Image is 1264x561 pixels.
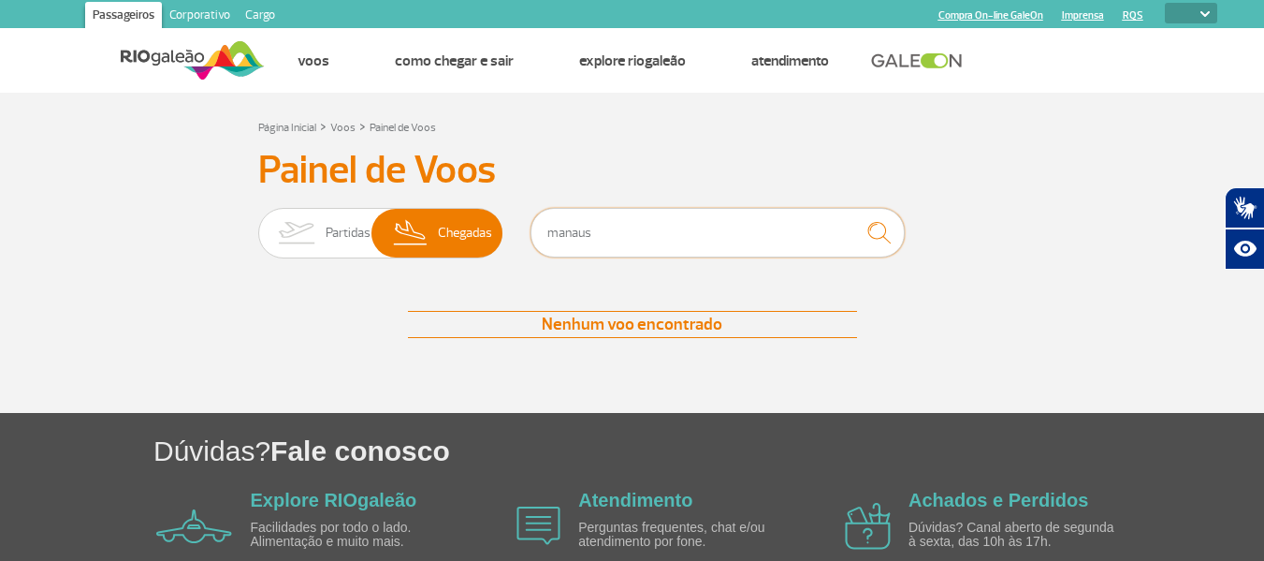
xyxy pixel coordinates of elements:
[408,311,857,338] div: Nenhum voo encontrado
[516,507,560,545] img: airplane icon
[359,115,366,137] a: >
[238,2,283,32] a: Cargo
[908,490,1088,510] a: Achados e Perdidos
[1062,9,1104,22] a: Imprensa
[326,209,370,258] span: Partidas
[438,209,492,258] span: Chegadas
[298,52,329,70] a: Voos
[938,9,1043,22] a: Compra On-line GaleOn
[1225,187,1264,229] button: Abrir tradutor de língua de sinais.
[384,209,439,258] img: slider-desembarque
[153,432,1264,470] h1: Dúvidas?
[1225,229,1264,270] button: Abrir recursos assistivos.
[1225,187,1264,270] div: Plugin de acessibilidade da Hand Talk.
[395,52,514,70] a: Como chegar e sair
[1123,9,1143,22] a: RQS
[251,490,417,510] a: Explore RIOgaleão
[579,52,686,70] a: Explore RIOgaleão
[85,2,162,32] a: Passageiros
[530,208,905,258] input: Voo, cidade ou cia aérea
[908,521,1124,550] p: Dúvidas? Canal aberto de segunda à sexta, das 10h às 17h.
[578,490,692,510] a: Atendimento
[845,503,891,550] img: airplane icon
[270,436,450,466] span: Fale conosco
[156,509,232,543] img: airplane icon
[578,521,793,550] p: Perguntas frequentes, chat e/ou atendimento por fone.
[320,115,327,137] a: >
[251,521,466,550] p: Facilidades por todo o lado. Alimentação e muito mais.
[258,121,316,135] a: Página Inicial
[330,121,356,135] a: Voos
[162,2,238,32] a: Corporativo
[258,147,1007,194] h3: Painel de Voos
[370,121,436,135] a: Painel de Voos
[267,209,326,258] img: slider-embarque
[751,52,829,70] a: Atendimento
